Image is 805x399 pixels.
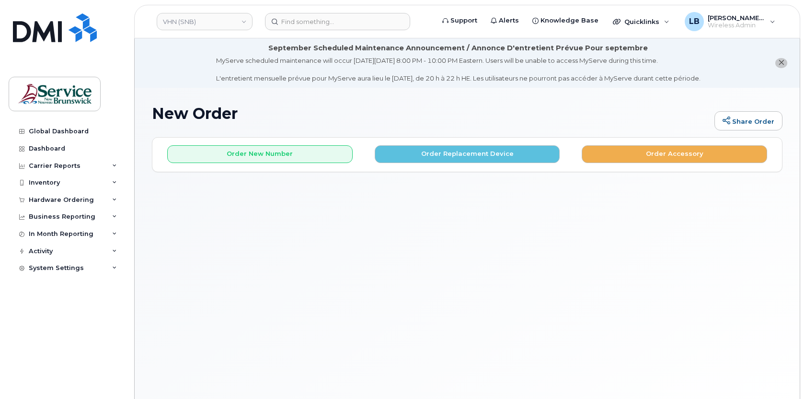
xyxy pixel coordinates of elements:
a: Share Order [714,111,782,130]
div: MyServe scheduled maintenance will occur [DATE][DATE] 8:00 PM - 10:00 PM Eastern. Users will be u... [216,56,701,83]
button: Order Accessory [582,145,767,163]
div: September Scheduled Maintenance Announcement / Annonce D'entretient Prévue Pour septembre [268,43,648,53]
h1: New Order [152,105,710,122]
button: close notification [775,58,787,68]
button: Order Replacement Device [375,145,560,163]
button: Order New Number [167,145,353,163]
